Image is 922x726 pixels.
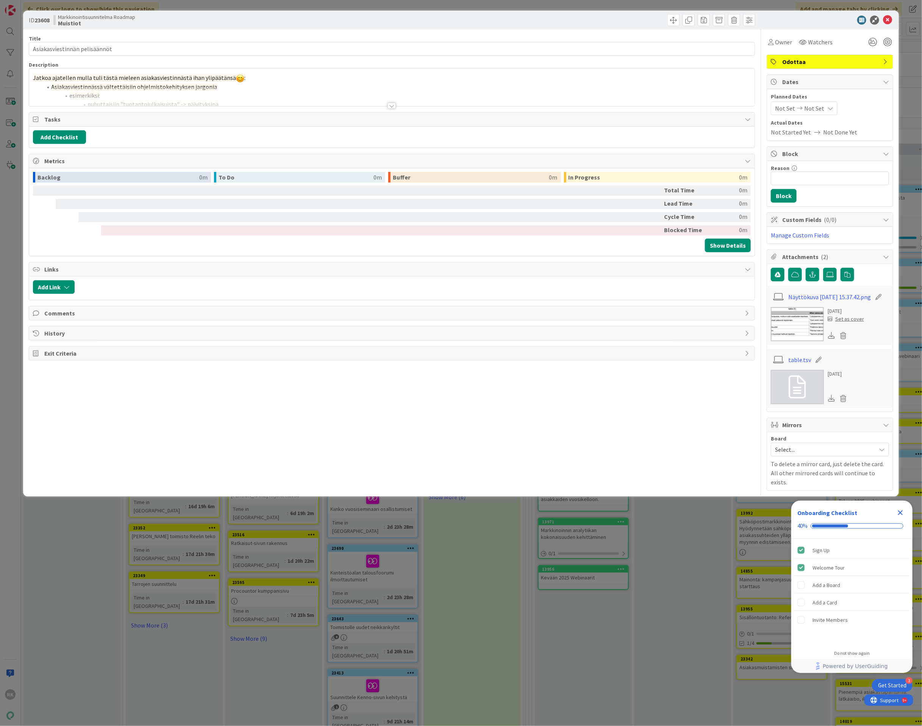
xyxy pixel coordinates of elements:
div: 0m [709,199,747,209]
span: Board [771,436,786,441]
div: 0m [709,212,747,222]
span: Planned Dates [771,93,889,101]
span: Links [44,265,741,274]
p: To delete a mirror card, just delete the card. All other mirrored cards will continue to exists. [771,459,889,487]
div: Download [828,393,836,403]
button: Block [771,189,797,203]
div: Add a Card [813,598,837,607]
div: Sign Up is complete. [794,542,909,559]
span: Block [782,149,879,158]
div: 0m [709,225,747,236]
div: Total Time [664,186,706,196]
span: Metrics [44,156,741,165]
span: Support [16,1,34,10]
a: table.tsv [789,355,811,364]
span: Attachments [782,252,879,261]
span: Not Started Yet [771,128,811,137]
button: Add Link [33,280,75,294]
a: Näyttökuva [DATE] 15.37.42.png [789,292,871,301]
div: 9+ [38,3,42,9]
div: Add a Board is incomplete. [794,577,909,593]
span: ( 0/0 ) [824,216,836,223]
span: Not Set [804,104,824,113]
div: Close Checklist [894,507,906,519]
div: Do not show again [834,650,870,656]
span: Owner [775,37,792,47]
b: Muistiot [58,20,135,26]
div: Invite Members [813,615,848,625]
span: Watchers [808,37,833,47]
span: ID [29,16,50,25]
div: Backlog [38,172,200,183]
div: 40% [797,523,808,529]
span: Actual Dates [771,119,889,127]
span: Not Set [775,104,795,113]
span: Markkinointisuunnitelma Roadmap [58,14,135,20]
div: Add a Board [813,581,840,590]
span: Odottaa [782,57,879,66]
div: [DATE] [828,307,864,315]
div: Checklist progress: 40% [797,523,906,529]
div: Welcome Tour [813,563,845,572]
span: ( 2 ) [821,253,828,261]
div: Onboarding Checklist [797,508,857,517]
input: type card name here... [29,42,755,56]
div: Open Get Started checklist, remaining modules: 3 [872,679,913,692]
span: Exit Criteria [44,349,741,358]
div: Sign Up [813,546,830,555]
span: Jatkoa ajatellen mulla tuli tästä mieleen asiakasviestinnästä ihan ylipäätänsä : [33,74,245,81]
span: Mirrors [782,420,879,429]
button: Add Checklist [33,130,86,144]
div: 0m [739,172,747,183]
a: Powered by UserGuiding [795,659,909,673]
span: Not Done Yet [823,128,857,137]
b: 23608 [34,16,50,24]
div: To Do [219,172,373,183]
span: Asiakasviestinnässä vältettäisiin ohjelmistokehityksen jargonia [51,83,217,91]
span: Tasks [44,115,741,124]
label: Reason [771,165,789,172]
span: Description [29,61,58,68]
div: 0m [199,172,208,183]
div: Buffer [393,172,549,183]
span: Dates [782,77,879,86]
div: Checklist items [791,539,913,645]
div: [DATE] [828,370,850,378]
div: Cycle Time [664,212,706,222]
span: Select... [775,444,872,455]
div: Get Started [878,682,906,689]
button: Show Details [705,239,751,252]
div: Blocked Time [664,225,706,236]
span: History [44,329,741,338]
div: In Progress [569,172,739,183]
div: Lead Time [664,199,706,209]
label: Title [29,35,41,42]
div: Checklist Container [791,501,913,673]
div: 0m [709,186,747,196]
div: 3 [906,677,913,684]
div: Set as cover [828,315,864,323]
div: 0m [373,172,382,183]
div: Download [828,331,836,340]
span: Custom Fields [782,215,879,224]
div: Footer [791,659,913,673]
div: Add a Card is incomplete. [794,594,909,611]
img: :blush: [236,74,244,83]
div: Welcome Tour is complete. [794,559,909,576]
span: Powered by UserGuiding [823,662,888,671]
div: 0m [549,172,558,183]
a: Manage Custom Fields [771,231,829,239]
span: Comments [44,309,741,318]
div: Invite Members is incomplete. [794,612,909,628]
